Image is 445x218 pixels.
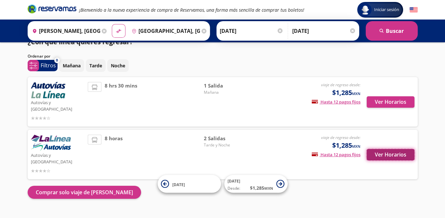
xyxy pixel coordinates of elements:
[105,135,123,174] span: 8 horas
[105,82,137,122] span: 8 hrs 30 mins
[31,135,71,151] img: Autovías y La Línea
[129,23,200,39] input: Buscar Destino
[41,61,56,69] p: Filtros
[56,58,58,63] span: 0
[352,91,360,96] small: MXN
[28,4,76,16] a: Brand Logo
[367,96,414,108] button: Ver Horarios
[111,62,125,69] p: Noche
[372,7,402,13] span: Iniciar sesión
[204,82,249,89] span: 1 Salida
[366,21,418,41] button: Buscar
[321,82,360,88] em: viaje de regreso desde:
[28,4,76,14] i: Brand Logo
[158,175,221,193] button: [DATE]
[86,59,106,72] button: Tarde
[410,6,418,14] button: English
[89,62,102,69] p: Tarde
[28,53,50,59] p: Ordenar por
[220,23,283,39] input: Elegir Fecha
[250,184,273,191] span: $ 1,285
[332,141,360,150] span: $1,285
[31,98,85,112] p: Autovías y [GEOGRAPHIC_DATA]
[31,151,85,165] p: Autovías y [GEOGRAPHIC_DATA]
[204,89,249,95] span: Mañana
[28,60,58,71] button: 0Filtros
[312,152,360,157] span: Hasta 12 pagos fijos
[228,185,240,191] span: Desde:
[224,175,288,193] button: [DATE]Desde:$1,285MXN
[292,23,356,39] input: Opcional
[352,144,360,149] small: MXN
[172,182,185,187] span: [DATE]
[31,82,65,98] img: Autovías y La Línea
[264,186,273,191] small: MXN
[59,59,84,72] button: Mañana
[204,135,249,142] span: 2 Salidas
[312,99,360,105] span: Hasta 12 pagos fijos
[228,178,240,184] span: [DATE]
[30,23,100,39] input: Buscar Origen
[332,88,360,98] span: $1,285
[107,59,129,72] button: Noche
[204,142,249,148] span: Tarde y Noche
[79,7,304,13] em: ¡Bienvenido a la nueva experiencia de compra de Reservamos, una forma más sencilla de comprar tus...
[63,62,81,69] p: Mañana
[367,149,414,160] button: Ver Horarios
[28,186,141,199] button: Comprar solo viaje de [PERSON_NAME]
[321,135,360,140] em: viaje de regreso desde:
